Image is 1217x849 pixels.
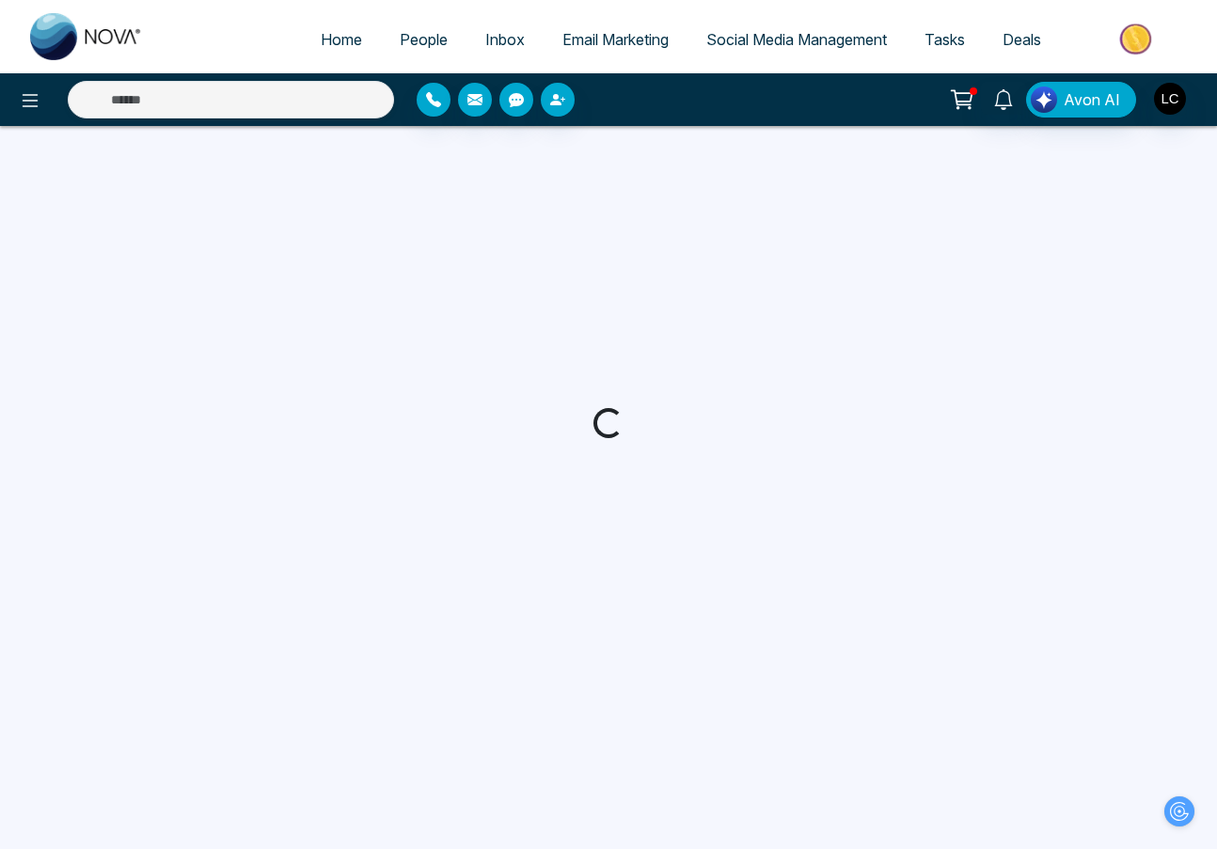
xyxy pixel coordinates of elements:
a: Tasks [906,22,984,57]
span: Inbox [485,30,525,49]
a: Email Marketing [544,22,688,57]
img: Nova CRM Logo [30,13,143,60]
img: Market-place.gif [1069,18,1206,60]
a: Deals [984,22,1060,57]
a: People [381,22,466,57]
img: Lead Flow [1031,86,1057,113]
span: Avon AI [1064,88,1120,111]
span: Home [321,30,362,49]
a: Social Media Management [688,22,906,57]
a: Inbox [466,22,544,57]
span: Email Marketing [562,30,669,49]
button: Avon AI [1026,82,1136,118]
span: Deals [1003,30,1041,49]
span: Social Media Management [706,30,887,49]
img: User Avatar [1154,83,1186,115]
span: Tasks [925,30,965,49]
a: Home [302,22,381,57]
span: People [400,30,448,49]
